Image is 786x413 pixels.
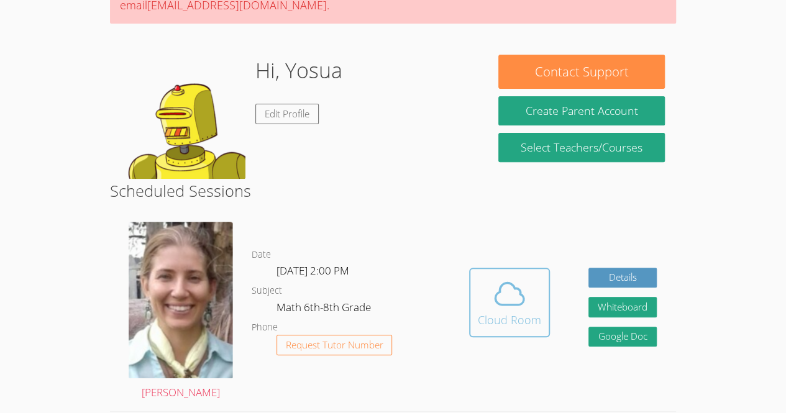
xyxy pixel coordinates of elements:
img: default.png [121,55,245,179]
img: Screenshot%202024-09-06%20202226%20-%20Cropped.png [129,222,233,378]
button: Cloud Room [469,268,550,337]
h1: Hi, Yosua [255,55,342,86]
dt: Date [252,247,271,263]
a: Google Doc [588,327,657,347]
button: Request Tutor Number [276,335,393,355]
div: Cloud Room [478,311,541,329]
span: [DATE] 2:00 PM [276,263,349,278]
a: Details [588,268,657,288]
span: Request Tutor Number [286,340,383,350]
dt: Subject [252,283,282,299]
a: Select Teachers/Courses [498,133,664,162]
a: Edit Profile [255,104,319,124]
a: [PERSON_NAME] [129,222,233,401]
button: Contact Support [498,55,664,89]
dt: Phone [252,320,278,335]
h2: Scheduled Sessions [110,179,676,202]
button: Whiteboard [588,297,657,317]
button: Create Parent Account [498,96,664,125]
dd: Math 6th-8th Grade [276,299,373,320]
